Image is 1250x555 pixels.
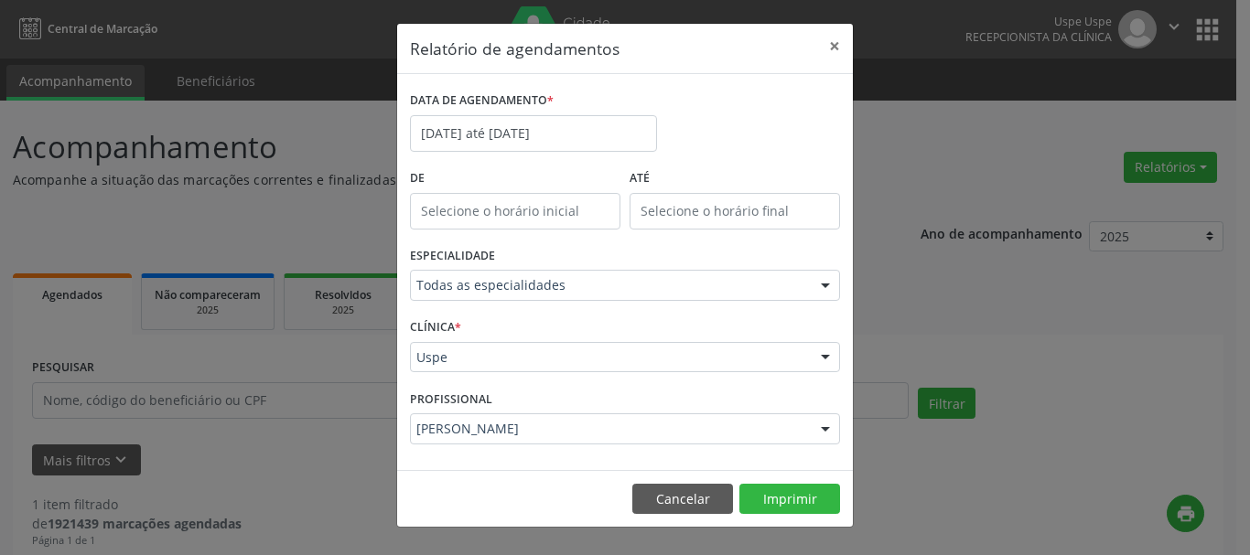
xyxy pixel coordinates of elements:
label: ESPECIALIDADE [410,242,495,271]
label: De [410,165,620,193]
h5: Relatório de agendamentos [410,37,620,60]
button: Close [816,24,853,69]
input: Selecione uma data ou intervalo [410,115,657,152]
label: PROFISSIONAL [410,385,492,413]
label: ATÉ [630,165,840,193]
button: Imprimir [739,484,840,515]
span: Todas as especialidades [416,276,803,294]
span: Uspe [416,348,803,367]
span: [PERSON_NAME] [416,420,803,438]
label: DATA DE AGENDAMENTO [410,87,554,115]
label: CLÍNICA [410,314,461,342]
button: Cancelar [632,484,733,515]
input: Selecione o horário inicial [410,193,620,229]
input: Selecione o horário final [630,193,840,229]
